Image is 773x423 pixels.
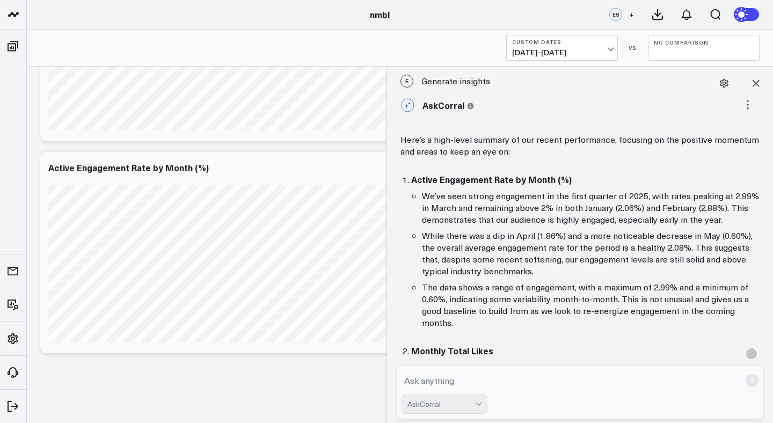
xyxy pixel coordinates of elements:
a: nmbl [370,9,390,20]
span: [DATE] - [DATE] [512,48,612,57]
b: Custom Dates [512,39,612,45]
li: We’ve seen strong engagement in the first quarter of 2025, with rates peaking at 2.99% in March a... [422,190,760,225]
span: AskCorral [422,99,464,111]
div: Active Engagement Rate by Month (%) [48,162,209,173]
button: Custom Dates[DATE]-[DATE] [506,35,618,61]
b: No Comparison [654,39,754,46]
button: + [625,8,638,21]
div: AskCorral [407,400,475,409]
span: + [629,11,634,18]
span: E [400,75,413,87]
li: While there was a dip in April (1.86%) and a more noticeable decrease in May (0.60%), the overall... [422,230,760,277]
strong: Monthly Total Likes [411,345,493,356]
div: Generate insights [392,69,768,93]
div: ES [609,8,622,21]
button: No Comparison [648,35,760,61]
li: The data shows a range of engagement, with a maximum of 2.99% and a minimum of 0.60%, indicating ... [422,281,760,329]
div: VS [623,45,643,51]
p: Here’s a high-level summary of our recent performance, focusing on the positive momentum and area... [400,134,760,157]
strong: Active Engagement Rate by Month (%) [411,173,572,185]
